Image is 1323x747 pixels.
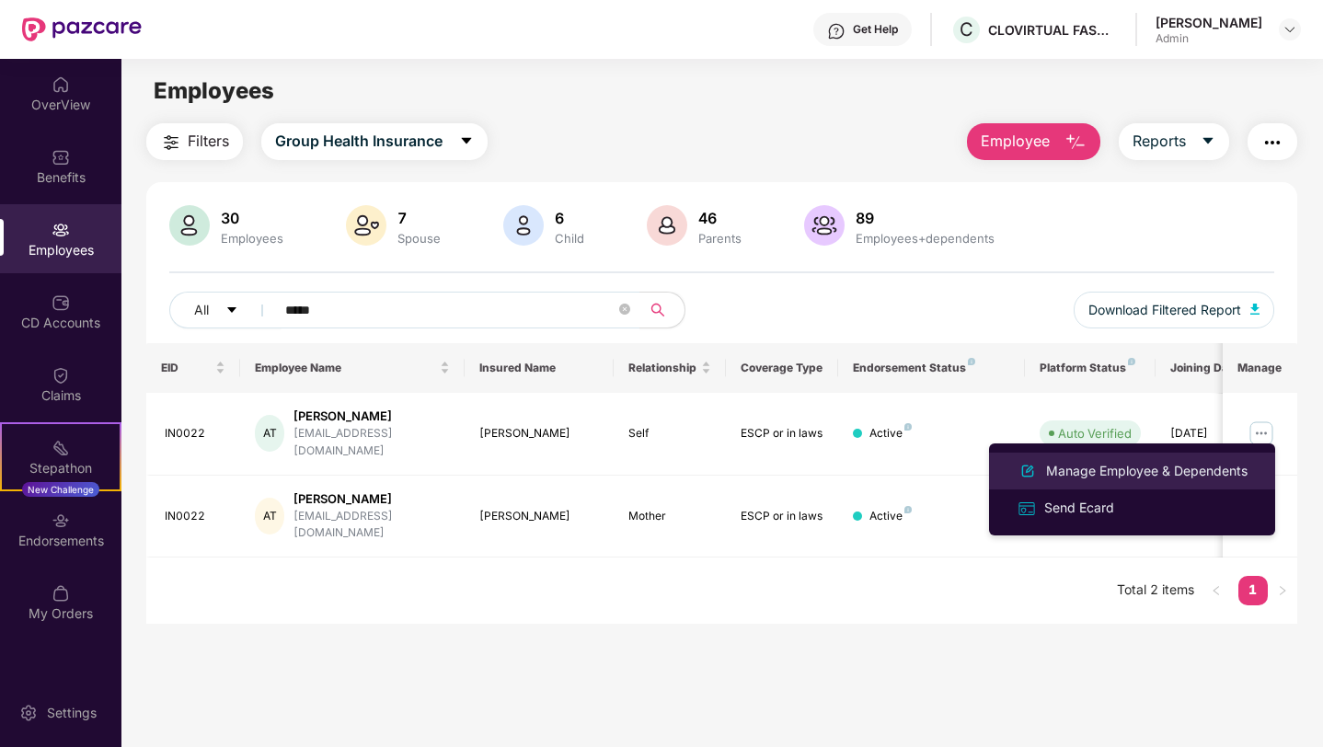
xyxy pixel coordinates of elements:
div: Admin [1156,31,1262,46]
img: New Pazcare Logo [22,17,142,41]
div: CLOVIRTUAL FASHION PRIVATE LIMITED [988,21,1117,39]
div: 46 [695,209,745,227]
div: [EMAIL_ADDRESS][DOMAIN_NAME] [293,425,449,460]
div: Settings [41,704,102,722]
li: 1 [1238,576,1268,605]
th: Manage [1223,343,1297,393]
div: 30 [217,209,287,227]
span: All [194,300,209,320]
div: Get Help [853,22,898,37]
button: left [1202,576,1231,605]
img: svg+xml;base64,PHN2ZyB4bWxucz0iaHR0cDovL3d3dy53My5vcmcvMjAwMC9zdmciIHdpZHRoPSI4IiBoZWlnaHQ9IjgiIH... [968,358,975,365]
th: Coverage Type [726,343,838,393]
div: [PERSON_NAME] [293,490,449,508]
div: Active [869,425,912,442]
button: Employee [967,123,1100,160]
div: 6 [551,209,588,227]
div: Mother [628,508,711,525]
button: search [639,292,685,328]
img: svg+xml;base64,PHN2ZyBpZD0iRHJvcGRvd24tMzJ4MzIiIHhtbG5zPSJodHRwOi8vd3d3LnczLm9yZy8yMDAwL3N2ZyIgd2... [1283,22,1297,37]
button: Filters [146,123,243,160]
span: caret-down [225,304,238,318]
span: Employee Name [255,361,436,375]
img: svg+xml;base64,PHN2ZyBpZD0iRW1wbG95ZWVzIiB4bWxucz0iaHR0cDovL3d3dy53My5vcmcvMjAwMC9zdmciIHdpZHRoPS... [52,221,70,239]
div: AT [255,415,285,452]
span: Employees [154,77,274,104]
div: [EMAIL_ADDRESS][DOMAIN_NAME] [293,508,449,543]
span: Employee [981,130,1050,153]
img: svg+xml;base64,PHN2ZyB4bWxucz0iaHR0cDovL3d3dy53My5vcmcvMjAwMC9zdmciIHhtbG5zOnhsaW5rPSJodHRwOi8vd3... [647,205,687,246]
img: manageButton [1247,419,1276,448]
div: IN0022 [165,425,225,442]
img: svg+xml;base64,PHN2ZyB4bWxucz0iaHR0cDovL3d3dy53My5vcmcvMjAwMC9zdmciIHhtbG5zOnhsaW5rPSJodHRwOi8vd3... [1064,132,1087,154]
li: Previous Page [1202,576,1231,605]
button: right [1268,576,1297,605]
div: Send Ecard [1041,498,1118,518]
img: svg+xml;base64,PHN2ZyB4bWxucz0iaHR0cDovL3d3dy53My5vcmcvMjAwMC9zdmciIHhtbG5zOnhsaW5rPSJodHRwOi8vd3... [1017,460,1039,482]
img: svg+xml;base64,PHN2ZyB4bWxucz0iaHR0cDovL3d3dy53My5vcmcvMjAwMC9zdmciIHhtbG5zOnhsaW5rPSJodHRwOi8vd3... [169,205,210,246]
span: close-circle [619,302,630,319]
span: right [1277,585,1288,596]
img: svg+xml;base64,PHN2ZyBpZD0iQ0RfQWNjb3VudHMiIGRhdGEtbmFtZT0iQ0QgQWNjb3VudHMiIHhtbG5zPSJodHRwOi8vd3... [52,293,70,312]
a: 1 [1238,576,1268,603]
th: Employee Name [240,343,465,393]
span: caret-down [459,133,474,150]
div: [PERSON_NAME] [479,425,600,442]
button: Group Health Insurancecaret-down [261,123,488,160]
img: svg+xml;base64,PHN2ZyB4bWxucz0iaHR0cDovL3d3dy53My5vcmcvMjAwMC9zdmciIHdpZHRoPSI4IiBoZWlnaHQ9IjgiIH... [904,506,912,513]
span: Relationship [628,361,697,375]
span: Group Health Insurance [275,130,443,153]
div: Employees+dependents [852,231,998,246]
img: svg+xml;base64,PHN2ZyBpZD0iQmVuZWZpdHMiIHhtbG5zPSJodHRwOi8vd3d3LnczLm9yZy8yMDAwL3N2ZyIgd2lkdGg9Ij... [52,148,70,167]
div: Endorsement Status [853,361,1010,375]
img: svg+xml;base64,PHN2ZyBpZD0iRW5kb3JzZW1lbnRzIiB4bWxucz0iaHR0cDovL3d3dy53My5vcmcvMjAwMC9zdmciIHdpZH... [52,511,70,530]
div: Stepathon [2,459,120,477]
div: ESCP or in laws [741,425,823,442]
th: EID [146,343,240,393]
div: 89 [852,209,998,227]
div: Active [869,508,912,525]
div: Spouse [394,231,444,246]
span: close-circle [619,304,630,315]
div: [PERSON_NAME] [293,408,449,425]
th: Insured Name [465,343,615,393]
div: [DATE] [1170,425,1253,442]
div: Employees [217,231,287,246]
img: svg+xml;base64,PHN2ZyB4bWxucz0iaHR0cDovL3d3dy53My5vcmcvMjAwMC9zdmciIHdpZHRoPSIyNCIgaGVpZ2h0PSIyNC... [160,132,182,154]
span: Filters [188,130,229,153]
div: 7 [394,209,444,227]
span: Download Filtered Report [1088,300,1241,320]
div: AT [255,498,285,534]
div: Self [628,425,711,442]
span: Reports [1133,130,1186,153]
li: Next Page [1268,576,1297,605]
span: EID [161,361,212,375]
img: svg+xml;base64,PHN2ZyBpZD0iSG9tZSIgeG1sbnM9Imh0dHA6Ly93d3cudzMub3JnLzIwMDAvc3ZnIiB3aWR0aD0iMjAiIG... [52,75,70,94]
span: caret-down [1201,133,1215,150]
img: svg+xml;base64,PHN2ZyB4bWxucz0iaHR0cDovL3d3dy53My5vcmcvMjAwMC9zdmciIHdpZHRoPSIyNCIgaGVpZ2h0PSIyNC... [1261,132,1283,154]
img: svg+xml;base64,PHN2ZyB4bWxucz0iaHR0cDovL3d3dy53My5vcmcvMjAwMC9zdmciIHdpZHRoPSI4IiBoZWlnaHQ9IjgiIH... [904,423,912,431]
div: New Challenge [22,482,99,497]
div: Auto Verified [1058,424,1132,442]
img: svg+xml;base64,PHN2ZyB4bWxucz0iaHR0cDovL3d3dy53My5vcmcvMjAwMC9zdmciIHhtbG5zOnhsaW5rPSJodHRwOi8vd3... [346,205,386,246]
div: ESCP or in laws [741,508,823,525]
div: [PERSON_NAME] [1156,14,1262,31]
img: svg+xml;base64,PHN2ZyBpZD0iSGVscC0zMngzMiIgeG1sbnM9Imh0dHA6Ly93d3cudzMub3JnLzIwMDAvc3ZnIiB3aWR0aD... [827,22,846,40]
div: [PERSON_NAME] [479,508,600,525]
img: svg+xml;base64,PHN2ZyB4bWxucz0iaHR0cDovL3d3dy53My5vcmcvMjAwMC9zdmciIHdpZHRoPSIyMSIgaGVpZ2h0PSIyMC... [52,439,70,457]
th: Joining Date [1156,343,1268,393]
img: svg+xml;base64,PHN2ZyB4bWxucz0iaHR0cDovL3d3dy53My5vcmcvMjAwMC9zdmciIHhtbG5zOnhsaW5rPSJodHRwOi8vd3... [503,205,544,246]
li: Total 2 items [1117,576,1194,605]
img: svg+xml;base64,PHN2ZyB4bWxucz0iaHR0cDovL3d3dy53My5vcmcvMjAwMC9zdmciIHdpZHRoPSI4IiBoZWlnaHQ9IjgiIH... [1128,358,1135,365]
img: svg+xml;base64,PHN2ZyB4bWxucz0iaHR0cDovL3d3dy53My5vcmcvMjAwMC9zdmciIHdpZHRoPSIxNiIgaGVpZ2h0PSIxNi... [1017,499,1037,519]
img: svg+xml;base64,PHN2ZyBpZD0iQ2xhaW0iIHhtbG5zPSJodHRwOi8vd3d3LnczLm9yZy8yMDAwL3N2ZyIgd2lkdGg9IjIwIi... [52,366,70,385]
div: Child [551,231,588,246]
button: Allcaret-down [169,292,282,328]
div: Manage Employee & Dependents [1042,461,1251,481]
div: Parents [695,231,745,246]
span: C [960,18,973,40]
button: Reportscaret-down [1119,123,1229,160]
div: IN0022 [165,508,225,525]
span: left [1211,585,1222,596]
img: svg+xml;base64,PHN2ZyBpZD0iTXlfT3JkZXJzIiBkYXRhLW5hbWU9Ik15IE9yZGVycyIgeG1sbnM9Imh0dHA6Ly93d3cudz... [52,584,70,603]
